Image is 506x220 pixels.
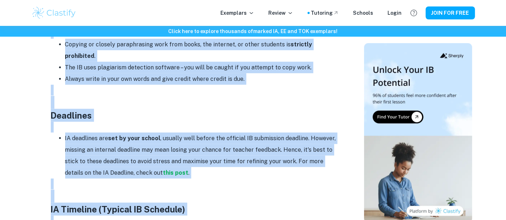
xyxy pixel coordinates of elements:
a: Login [388,9,402,17]
a: Schools [353,9,373,17]
li: Copying or closely paraphrasing work from books, the internet, or other students is . [65,39,339,62]
p: Review [269,9,293,17]
strong: strictly prohibited [65,41,312,59]
h3: IA Timeline (Typical IB Schedule) [51,203,339,216]
li: Always write in your own words and give credit where credit is due. [65,73,339,85]
li: The IB uses plagiarism detection software – you will be caught if you attempt to copy work. [65,62,339,73]
a: this post [163,169,189,176]
li: IA deadlines are , usually well before the official IB submission deadline. However, missing an i... [65,133,339,179]
p: Exemplars [221,9,254,17]
button: JOIN FOR FREE [426,6,475,19]
h3: Deadlines [51,109,339,122]
strong: set by your school [108,135,161,142]
img: Clastify logo [31,6,77,20]
button: Help and Feedback [408,7,420,19]
h6: Click here to explore thousands of marked IA, EE and TOK exemplars ! [1,27,505,35]
a: Tutoring [311,9,339,17]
